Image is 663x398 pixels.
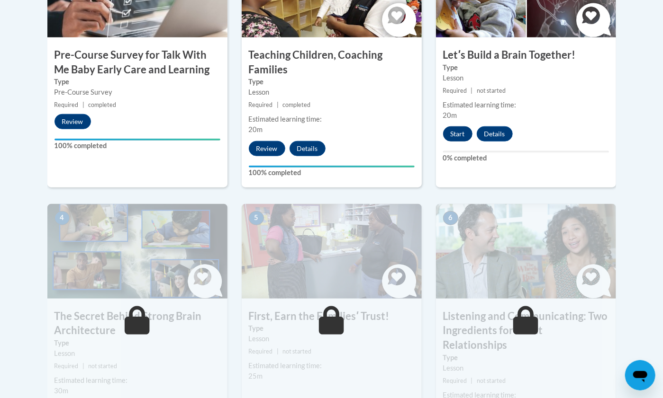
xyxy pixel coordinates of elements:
h3: Teaching Children, Coaching Families [242,48,422,77]
span: | [471,377,473,384]
label: Type [54,338,220,348]
label: Type [443,62,609,73]
img: Course Image [47,204,227,299]
label: Type [54,77,220,87]
label: Type [249,77,415,87]
div: Lesson [54,348,220,359]
button: Review [249,141,285,156]
span: | [471,87,473,94]
div: Estimated learning time: [249,114,415,124]
span: | [82,363,84,370]
div: Your progress [54,139,220,141]
h3: Listening and Communicating: Two Ingredients for Great Relationships [436,309,616,353]
span: completed [282,101,310,108]
span: Required [443,377,467,384]
div: Lesson [249,334,415,344]
button: Details [290,141,326,156]
label: Type [249,323,415,334]
h3: The Secret Behind Strong Brain Architecture [47,309,227,338]
span: Required [54,363,79,370]
span: 4 [54,211,70,225]
span: Required [443,87,467,94]
iframe: Button to launch messaging window [625,360,655,390]
h3: First, Earn the Familiesʹ Trust! [242,309,422,324]
span: completed [88,101,116,108]
div: Lesson [443,363,609,373]
span: not started [88,363,117,370]
h3: Letʹs Build a Brain Together! [436,48,616,62]
span: 5 [249,211,264,225]
label: 0% completed [443,153,609,163]
label: 100% completed [249,168,415,178]
span: Required [249,101,273,108]
span: Required [54,101,79,108]
div: Estimated learning time: [443,100,609,110]
label: Type [443,353,609,363]
span: | [277,101,279,108]
div: Lesson [443,73,609,83]
div: Lesson [249,87,415,97]
span: 20m [443,111,457,119]
div: Estimated learning time: [249,361,415,371]
img: Course Image [242,204,422,299]
span: | [277,348,279,355]
span: 6 [443,211,458,225]
div: Pre-Course Survey [54,87,220,97]
span: not started [477,87,506,94]
span: Required [249,348,273,355]
span: 30m [54,387,69,395]
img: Course Image [436,204,616,299]
button: Details [477,126,513,142]
label: 100% completed [54,141,220,151]
span: not started [477,377,506,384]
span: 20m [249,125,263,133]
div: Your progress [249,166,415,168]
button: Review [54,114,91,129]
h3: Pre-Course Survey for Talk With Me Baby Early Care and Learning [47,48,227,77]
span: not started [282,348,311,355]
div: Estimated learning time: [54,375,220,386]
span: 25m [249,372,263,380]
button: Start [443,126,472,142]
span: | [82,101,84,108]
